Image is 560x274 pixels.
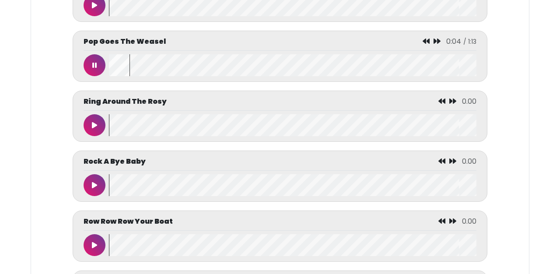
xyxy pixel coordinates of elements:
p: Pop Goes The Weasel [84,36,166,47]
span: / 1:13 [463,37,476,46]
span: 0.00 [462,156,476,166]
span: 0:04 [446,36,461,46]
span: 0.00 [462,216,476,226]
p: Row Row Row Your Boat [84,216,173,227]
span: 0.00 [462,96,476,106]
p: Ring Around The Rosy [84,96,167,107]
p: Rock A Bye Baby [84,156,146,167]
